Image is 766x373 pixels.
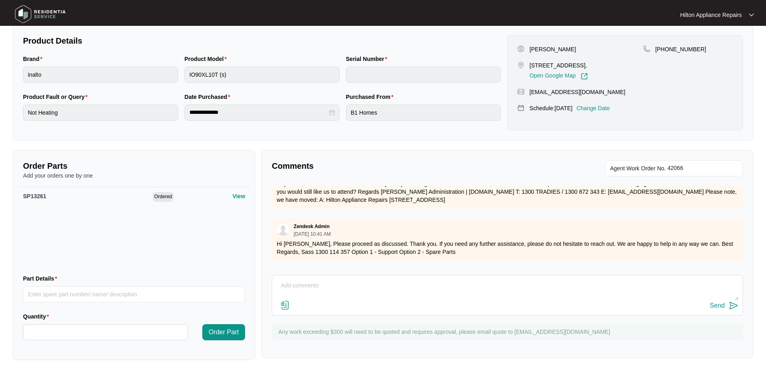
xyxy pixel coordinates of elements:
p: Hey Team, We have this one booked in for [DATE]. The diagnosis attendance is $169, and this after... [277,180,738,204]
span: SP13261 [23,193,46,199]
img: map-pin [517,61,525,69]
p: [DATE] 10:41 AM [294,232,331,237]
img: file-attachment-doc.svg [280,300,290,310]
label: Part Details [23,275,61,283]
p: [STREET_ADDRESS], [529,61,588,69]
input: Brand [23,67,178,83]
span: Ordered [153,192,174,202]
img: map-pin [517,104,525,111]
input: Add Agent Work Order No. [667,163,738,173]
img: map-pin [517,88,525,95]
input: Serial Number [346,67,501,83]
div: Send [710,302,725,309]
input: Date Purchased [189,108,327,117]
label: Product Fault or Query [23,93,91,101]
img: map-pin [643,45,651,52]
label: Purchased From [346,93,397,101]
p: Hi [PERSON_NAME], Please proceed as discussed. Thank you. If you need any further assistance, ple... [277,240,738,256]
input: Purchased From [346,105,501,121]
input: Product Fault or Query [23,105,178,121]
p: Schedule: [DATE] [529,104,572,112]
p: Product Details [23,35,501,46]
img: dropdown arrow [749,13,754,17]
img: send-icon.svg [729,301,739,310]
span: Agent Work Order No. [610,163,666,173]
label: Product Model [185,55,230,63]
input: Quantity [23,325,188,340]
p: Order Parts [23,160,245,172]
p: [PHONE_NUMBER] [655,45,706,53]
p: Add your orders one by one [23,172,245,180]
label: Brand [23,55,46,63]
button: Send [710,300,739,311]
p: Any work exceeding $300 will need to be quoted and requires approval, please email quote to [EMAI... [278,328,739,336]
p: Zendesk Admin [294,223,329,230]
label: Serial Number [346,55,390,63]
p: Change Date [577,104,610,112]
button: Order Part [202,324,246,340]
p: [EMAIL_ADDRESS][DOMAIN_NAME] [529,88,625,96]
label: Date Purchased [185,93,233,101]
p: Comments [272,160,502,172]
p: View [233,192,246,200]
img: residentia service logo [12,2,69,26]
img: Link-External [581,73,588,80]
p: [PERSON_NAME] [529,45,576,53]
label: Quantity [23,312,52,321]
p: Hilton Appliance Repairs [680,11,742,19]
img: user.svg [277,224,289,236]
input: Product Model [185,67,340,83]
span: Order Part [209,327,239,337]
img: user-pin [517,45,525,52]
a: Open Google Map [529,73,588,80]
input: Part Details [23,286,245,302]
